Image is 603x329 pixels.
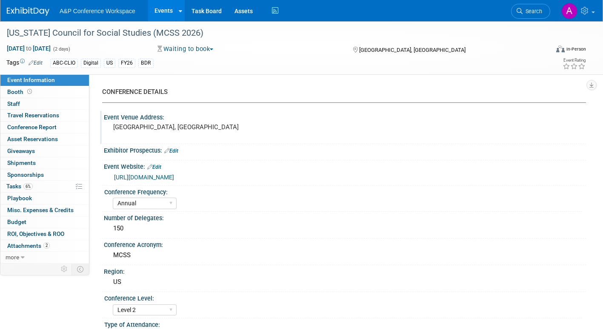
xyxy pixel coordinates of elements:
[147,164,161,170] a: Edit
[0,240,89,252] a: Attachments2
[26,88,34,95] span: Booth not reserved yet
[104,144,586,155] div: Exhibitor Prospectus:
[104,212,586,222] div: Number of Delegates:
[7,230,64,237] span: ROI, Objectives & ROO
[60,8,135,14] span: A&P Conference Workspace
[104,318,582,329] div: Type of Attendance:
[104,292,582,303] div: Conference Level:
[113,123,295,131] pre: [GEOGRAPHIC_DATA], [GEOGRAPHIC_DATA]
[563,58,586,62] div: Event Rating
[104,265,586,276] div: Region:
[6,254,19,261] span: more
[57,264,72,275] td: Personalize Event Tab Strip
[7,242,50,249] span: Attachments
[110,222,580,235] div: 150
[566,46,586,52] div: In-Person
[4,26,537,41] div: [US_STATE] Council for Social Studies (MCSS 2026)
[7,218,26,225] span: Budget
[500,44,586,57] div: Event Format
[0,145,89,157] a: Giveaways
[0,169,89,181] a: Sponsorships
[50,59,78,68] div: ABC-CLIO
[6,45,51,52] span: [DATE] [DATE]
[7,88,34,95] span: Booth
[23,183,33,190] span: 6%
[7,112,59,119] span: Travel Reservations
[0,133,89,145] a: Asset Reservations
[104,186,582,196] div: Conference Frequency:
[104,111,586,122] div: Event Venue Address:
[110,249,580,262] div: MCSS
[110,275,580,289] div: US
[0,204,89,216] a: Misc. Expenses & Credits
[7,136,58,142] span: Asset Reservations
[0,216,89,228] a: Budget
[511,4,550,19] a: Search
[7,171,44,178] span: Sponsorships
[0,252,89,263] a: more
[561,3,577,19] img: Amanda Oney
[114,174,174,181] a: [URL][DOMAIN_NAME]
[0,86,89,98] a: Booth
[7,207,74,213] span: Misc. Expenses & Credits
[0,98,89,110] a: Staff
[118,59,135,68] div: FY26
[164,148,178,154] a: Edit
[0,110,89,121] a: Travel Reservations
[0,74,89,86] a: Event Information
[138,59,154,68] div: BDR
[104,59,115,68] div: US
[359,47,466,53] span: [GEOGRAPHIC_DATA], [GEOGRAPHIC_DATA]
[0,193,89,204] a: Playbook
[29,60,43,66] a: Edit
[0,122,89,133] a: Conference Report
[6,183,33,190] span: Tasks
[154,45,217,54] button: Waiting to book
[556,45,565,52] img: Format-Inperson.png
[52,46,70,52] span: (2 days)
[43,242,50,249] span: 2
[7,7,49,16] img: ExhibitDay
[6,58,43,68] td: Tags
[7,147,35,154] span: Giveaways
[104,238,586,249] div: Conference Acronym:
[25,45,33,52] span: to
[7,159,36,166] span: Shipments
[523,8,542,14] span: Search
[7,100,20,107] span: Staff
[104,160,586,171] div: Event Website:
[81,59,101,68] div: Digital
[7,124,57,130] span: Conference Report
[7,77,55,83] span: Event Information
[102,88,580,96] div: CONFERENCE DETAILS
[7,195,32,201] span: Playbook
[0,157,89,169] a: Shipments
[72,264,89,275] td: Toggle Event Tabs
[0,228,89,240] a: ROI, Objectives & ROO
[0,181,89,192] a: Tasks6%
